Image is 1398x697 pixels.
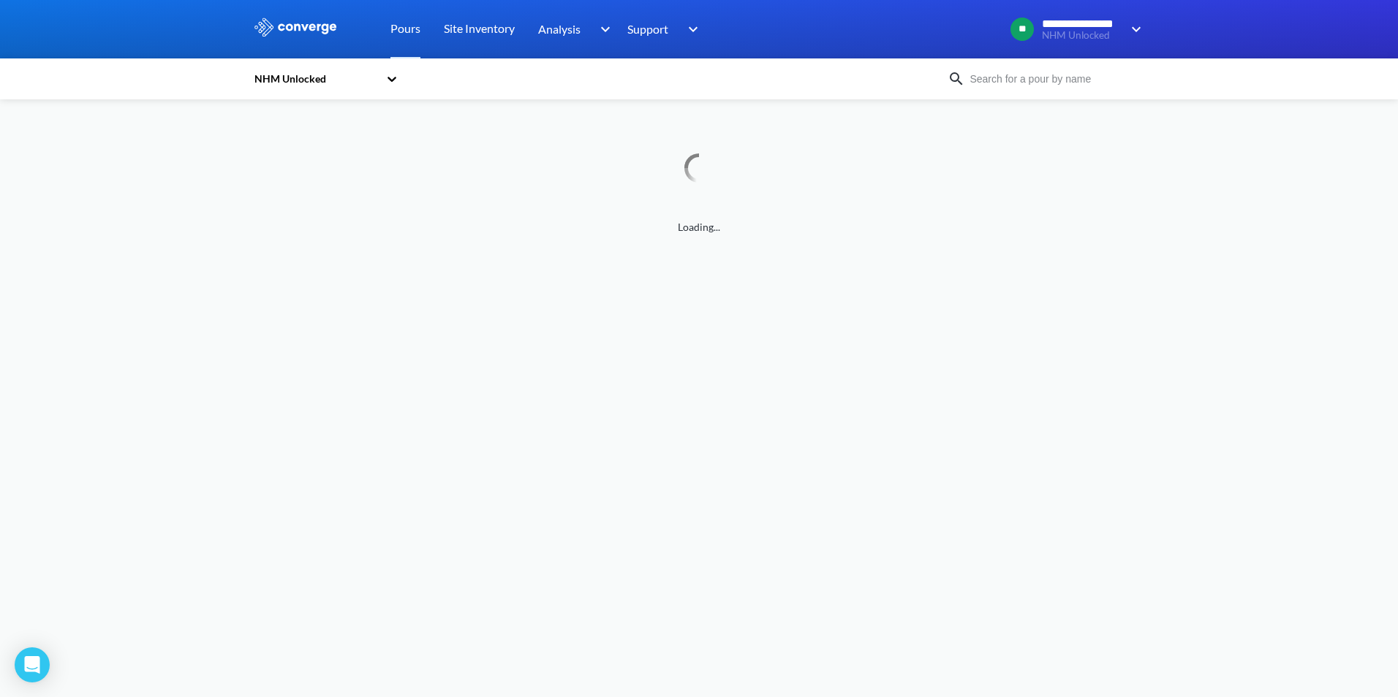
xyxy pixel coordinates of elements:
[965,71,1142,87] input: Search for a pour by name
[15,647,50,682] div: Open Intercom Messenger
[1122,20,1145,38] img: downArrow.svg
[253,71,379,87] div: NHM Unlocked
[627,20,668,38] span: Support
[538,20,581,38] span: Analysis
[679,20,702,38] img: downArrow.svg
[253,18,338,37] img: logo_ewhite.svg
[948,70,965,88] img: icon-search.svg
[591,20,614,38] img: downArrow.svg
[253,219,1145,235] span: Loading...
[1042,30,1122,41] span: NHM Unlocked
